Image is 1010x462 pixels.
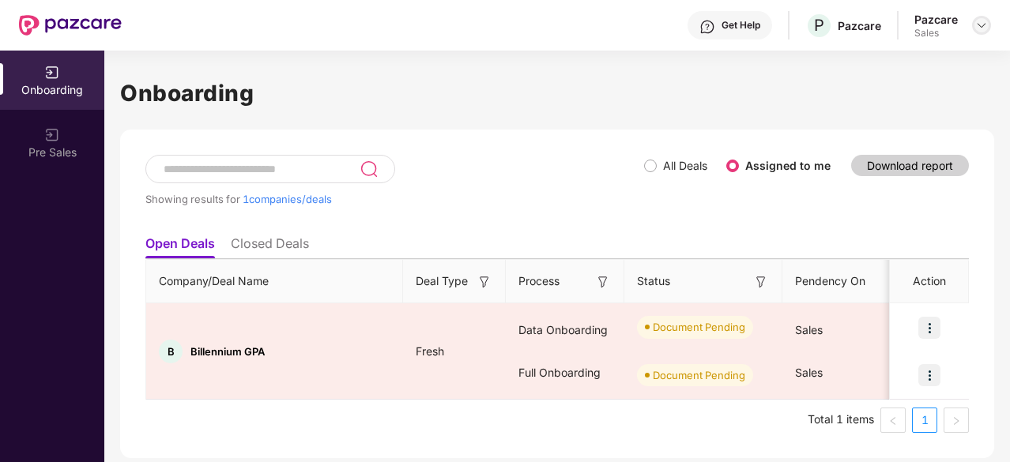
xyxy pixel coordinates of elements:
button: right [944,408,969,433]
div: Pazcare [914,12,958,27]
label: Assigned to me [745,159,831,172]
button: left [880,408,906,433]
li: Next Page [944,408,969,433]
img: svg+xml;base64,PHN2ZyBpZD0iRHJvcGRvd24tMzJ4MzIiIHhtbG5zPSJodHRwOi8vd3d3LnczLm9yZy8yMDAwL3N2ZyIgd2... [975,19,988,32]
span: Pendency On [795,272,865,290]
span: Sales [795,366,823,379]
img: svg+xml;base64,PHN2ZyB3aWR0aD0iMTYiIGhlaWdodD0iMTYiIHZpZXdCb3g9IjAgMCAxNiAxNiIgZmlsbD0ibm9uZSIgeG... [753,274,769,290]
th: Company/Deal Name [146,260,403,303]
li: 1 [912,408,937,433]
div: Pazcare [838,18,881,33]
img: svg+xml;base64,PHN2ZyB3aWR0aD0iMjQiIGhlaWdodD0iMjUiIHZpZXdCb3g9IjAgMCAyNCAyNSIgZmlsbD0ibm9uZSIgeG... [360,160,378,178]
span: Billennium GPA [190,345,265,358]
img: svg+xml;base64,PHN2ZyB3aWR0aD0iMjAiIGhlaWdodD0iMjAiIHZpZXdCb3g9IjAgMCAyMCAyMCIgZmlsbD0ibm9uZSIgeG... [44,65,60,81]
img: icon [918,364,940,386]
span: Sales [795,323,823,336]
div: Document Pending [653,367,745,383]
span: left [888,416,898,426]
img: svg+xml;base64,PHN2ZyB3aWR0aD0iMTYiIGhlaWdodD0iMTYiIHZpZXdCb3g9IjAgMCAxNiAxNiIgZmlsbD0ibm9uZSIgeG... [477,274,492,290]
button: Download report [851,155,969,176]
img: icon [918,317,940,339]
span: P [814,16,824,35]
span: right [952,416,961,426]
span: Fresh [403,344,457,358]
span: Status [637,272,670,290]
div: Sales [914,27,958,39]
h1: Onboarding [120,76,994,111]
span: Process [518,272,560,290]
a: 1 [913,408,937,432]
li: Open Deals [145,235,215,258]
div: Document Pending [653,319,745,335]
img: svg+xml;base64,PHN2ZyB3aWR0aD0iMTYiIGhlaWdodD0iMTYiIHZpZXdCb3g9IjAgMCAxNiAxNiIgZmlsbD0ibm9uZSIgeG... [595,274,611,290]
span: 1 companies/deals [243,193,332,205]
label: All Deals [663,159,707,172]
div: Showing results for [145,193,644,205]
div: B [159,340,183,363]
div: Get Help [722,19,760,32]
img: svg+xml;base64,PHN2ZyB3aWR0aD0iMjAiIGhlaWdodD0iMjAiIHZpZXdCb3g9IjAgMCAyMCAyMCIgZmlsbD0ibm9uZSIgeG... [44,127,60,143]
li: Previous Page [880,408,906,433]
div: Full Onboarding [506,351,624,394]
img: New Pazcare Logo [19,15,122,36]
li: Total 1 items [808,408,874,433]
span: Deal Type [416,272,468,290]
img: svg+xml;base64,PHN2ZyBpZD0iSGVscC0zMngzMiIgeG1sbnM9Imh0dHA6Ly93d3cudzMub3JnLzIwMDAvc3ZnIiB3aWR0aD... [699,19,715,35]
th: Action [890,260,969,303]
div: Data Onboarding [506,309,624,351]
li: Closed Deals [231,235,309,258]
